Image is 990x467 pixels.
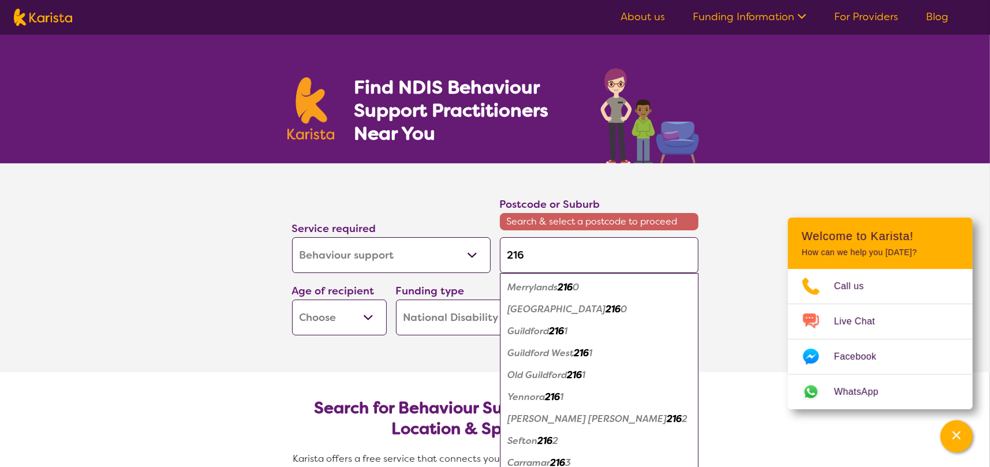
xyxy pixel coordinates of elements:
[508,347,574,359] em: Guildford West
[508,281,558,293] em: Merrylands
[834,313,889,330] span: Live Chat
[834,383,892,401] span: WhatsApp
[506,342,693,364] div: Guildford West 2161
[292,222,376,236] label: Service required
[834,348,890,365] span: Facebook
[508,413,667,425] em: [PERSON_NAME] [PERSON_NAME]
[500,237,698,273] input: Type
[301,398,689,439] h2: Search for Behaviour Support Practitioners by Location & Specific Needs
[621,10,665,24] a: About us
[802,229,959,243] h2: Welcome to Karista!
[788,269,973,409] ul: Choose channel
[667,413,682,425] em: 216
[500,197,600,211] label: Postcode or Suburb
[506,320,693,342] div: Guildford 2161
[553,435,559,447] em: 2
[597,62,703,163] img: behaviour-support
[621,303,627,315] em: 0
[574,347,589,359] em: 216
[682,413,688,425] em: 2
[506,298,693,320] div: Merrylands West 2160
[396,284,465,298] label: Funding type
[508,391,546,403] em: Yennora
[508,325,550,337] em: Guildford
[508,369,567,381] em: Old Guildford
[589,347,593,359] em: 1
[506,408,693,430] div: Chester Hill 2162
[788,218,973,409] div: Channel Menu
[506,430,693,452] div: Sefton 2162
[573,281,580,293] em: 0
[802,248,959,257] p: How can we help you [DATE]?
[561,391,564,403] em: 1
[292,284,375,298] label: Age of recipient
[506,364,693,386] div: Old Guildford 2161
[788,375,973,409] a: Web link opens in a new tab.
[926,10,948,24] a: Blog
[506,277,693,298] div: Merrylands 2160
[14,9,72,26] img: Karista logo
[508,435,538,447] em: Sefton
[834,278,878,295] span: Call us
[693,10,806,24] a: Funding Information
[354,76,577,145] h1: Find NDIS Behaviour Support Practitioners Near You
[550,325,565,337] em: 216
[940,420,973,453] button: Channel Menu
[508,303,606,315] em: [GEOGRAPHIC_DATA]
[567,369,582,381] em: 216
[582,369,586,381] em: 1
[287,77,335,140] img: Karista logo
[558,281,573,293] em: 216
[546,391,561,403] em: 216
[538,435,553,447] em: 216
[606,303,621,315] em: 216
[834,10,898,24] a: For Providers
[565,325,568,337] em: 1
[500,213,698,230] span: Search & select a postcode to proceed
[506,386,693,408] div: Yennora 2161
